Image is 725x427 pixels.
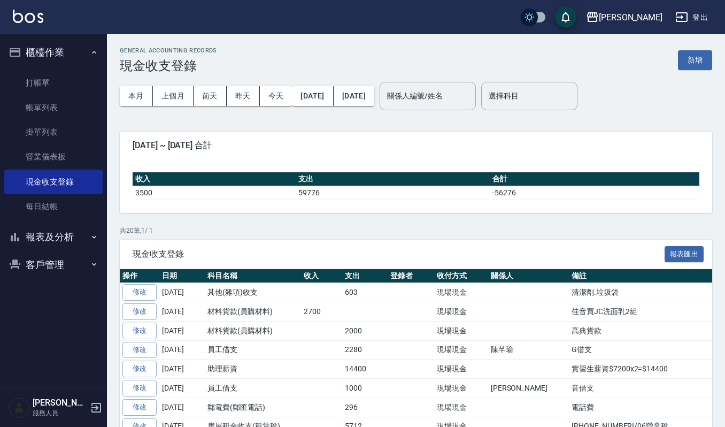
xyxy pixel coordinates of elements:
span: 現金收支登錄 [133,249,665,260]
a: 報表匯出 [665,248,704,258]
a: 新增 [678,55,712,65]
button: save [555,6,576,28]
td: 其他(雜項)收支 [205,283,301,302]
th: 合計 [490,172,699,186]
td: [DATE] [159,340,205,360]
button: 昨天 [227,86,260,106]
td: 1000 [342,379,388,398]
button: 登出 [671,7,712,27]
h3: 現金收支登錄 [120,58,217,73]
h2: GENERAL ACCOUNTING RECORDS [120,47,217,54]
td: 郵電費(郵匯電話) [205,398,301,417]
td: [DATE] [159,283,205,302]
img: Logo [13,10,43,23]
td: 59776 [296,186,490,200]
button: 報表匯出 [665,246,704,263]
p: 共 20 筆, 1 / 1 [120,226,712,235]
button: [PERSON_NAME] [582,6,667,28]
a: 修改 [122,361,157,377]
th: 支出 [296,172,490,186]
p: 服務人員 [33,408,87,418]
td: 現場現金 [434,283,488,302]
td: [DATE] [159,379,205,398]
a: 營業儀表板 [4,144,103,169]
a: 現金收支登錄 [4,170,103,194]
button: 前天 [194,86,227,106]
td: [DATE] [159,360,205,379]
td: 材料貨款(員購材料) [205,302,301,322]
a: 帳單列表 [4,95,103,120]
button: 本月 [120,86,153,106]
td: 助理薪資 [205,360,301,379]
td: 603 [342,283,388,302]
td: 現場現金 [434,321,488,340]
a: 修改 [122,323,157,339]
th: 收入 [133,172,296,186]
button: 上個月 [153,86,194,106]
td: 296 [342,398,388,417]
span: [DATE] ~ [DATE] 合計 [133,140,699,151]
a: 打帳單 [4,71,103,95]
td: [DATE] [159,398,205,417]
a: 每日結帳 [4,194,103,219]
th: 關係人 [488,269,569,283]
button: 今天 [260,86,292,106]
td: 現場現金 [434,398,488,417]
button: 櫃檯作業 [4,39,103,66]
button: 報表及分析 [4,223,103,251]
td: 員工借支 [205,340,301,360]
td: 現場現金 [434,360,488,379]
button: [DATE] [292,86,333,106]
td: 2700 [301,302,342,322]
h5: [PERSON_NAME] [33,398,87,408]
button: [DATE] [334,86,374,106]
td: 14400 [342,360,388,379]
td: [DATE] [159,302,205,322]
div: [PERSON_NAME] [599,11,662,24]
td: 2280 [342,340,388,360]
td: 陳芊瑜 [488,340,569,360]
td: 現場現金 [434,379,488,398]
th: 登錄者 [388,269,434,283]
th: 操作 [120,269,159,283]
a: 掛單列表 [4,120,103,144]
td: 3500 [133,186,296,200]
button: 客戶管理 [4,251,103,279]
a: 修改 [122,380,157,396]
img: Person [9,397,30,418]
th: 收入 [301,269,342,283]
button: 新增 [678,50,712,70]
td: 員工借支 [205,379,301,398]
a: 修改 [122,303,157,320]
td: 材料貨款(員購材料) [205,321,301,340]
td: -56276 [490,186,699,200]
td: [DATE] [159,321,205,340]
a: 修改 [122,342,157,359]
th: 日期 [159,269,205,283]
a: 修改 [122,399,157,416]
th: 支出 [342,269,388,283]
td: 現場現金 [434,302,488,322]
td: [PERSON_NAME] [488,379,569,398]
th: 收付方式 [434,269,488,283]
th: 科目名稱 [205,269,301,283]
td: 2000 [342,321,388,340]
td: 現場現金 [434,340,488,360]
a: 修改 [122,284,157,301]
